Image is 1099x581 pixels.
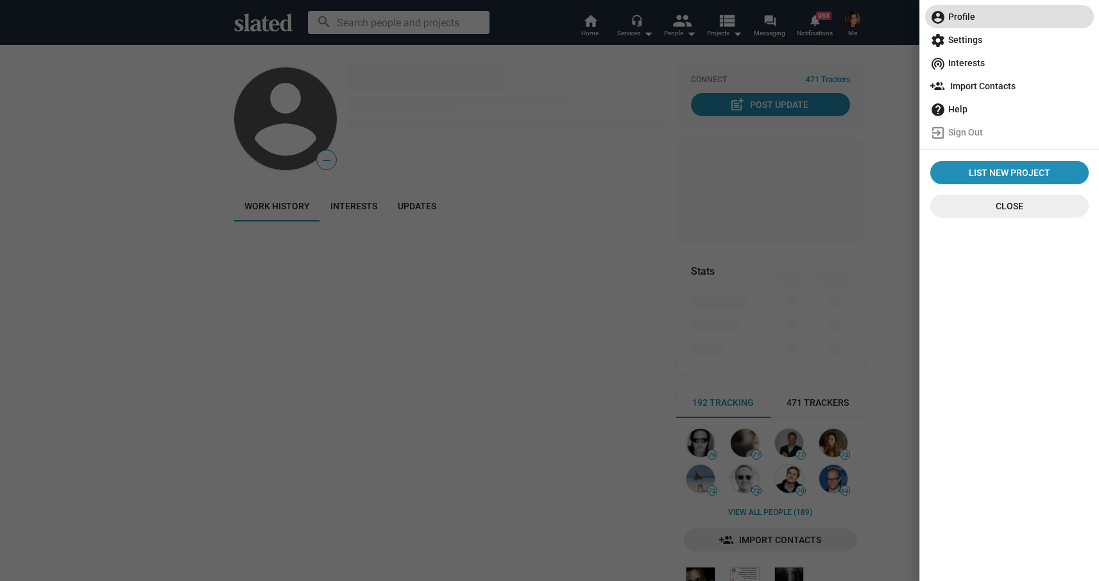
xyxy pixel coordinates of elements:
span: Sign Out [930,121,1089,144]
button: Close [930,195,1089,218]
a: Interests [925,51,1094,74]
span: Close [941,195,1078,218]
span: List New Project [935,161,1084,184]
mat-icon: exit_to_app [930,125,946,141]
span: Import Contacts [930,74,1089,98]
mat-icon: help [930,102,946,117]
a: Settings [925,28,1094,51]
mat-icon: settings [930,33,946,48]
a: Import Contacts [925,74,1094,98]
mat-icon: wifi_tethering [930,56,946,71]
span: Profile [930,5,1089,28]
span: Settings [930,28,1089,51]
a: Profile [925,5,1094,28]
a: Sign Out [925,121,1094,144]
span: Interests [930,51,1089,74]
span: Help [930,98,1089,121]
a: Help [925,98,1094,121]
mat-icon: account_circle [930,10,946,25]
a: List New Project [930,161,1089,184]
